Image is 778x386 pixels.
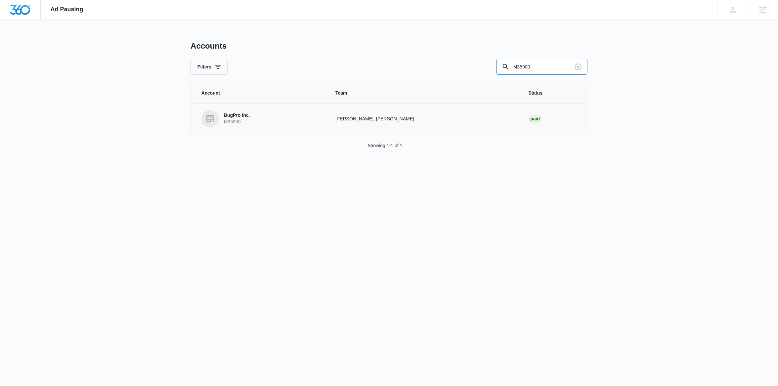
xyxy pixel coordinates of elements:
p: BugPro Inc. [224,112,250,119]
span: Account [201,90,320,97]
button: Clear [573,62,583,72]
div: Paid [529,115,542,123]
button: Filters [191,59,228,75]
input: Search By Account Number [497,59,587,75]
p: [PERSON_NAME], [PERSON_NAME] [335,115,512,122]
span: Team [335,90,512,97]
a: BugPro Inc.M35900 [201,110,320,127]
p: M35900 [224,119,250,125]
h1: Accounts [191,41,227,51]
span: Status [529,90,577,97]
p: Showing 1-1 of 1 [367,142,402,149]
span: Ad Pausing [51,6,83,13]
